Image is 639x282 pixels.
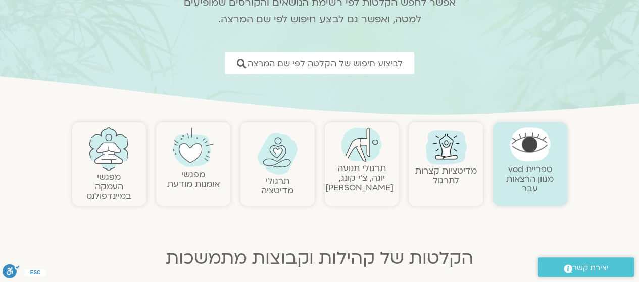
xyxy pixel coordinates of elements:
[72,248,567,268] h2: הקלטות של קהילות וקבוצות מתמשכות
[325,162,394,193] a: תרגולי תנועהיוגה, צ׳י קונג, [PERSON_NAME]
[415,165,477,186] a: מדיטציות קצרות לתרגול
[86,171,131,202] a: מפגשיהעמקה במיינדפולנס
[225,52,414,74] a: לביצוע חיפוש של הקלטה לפי שם המרצה
[572,261,609,275] span: יצירת קשר
[261,175,293,196] a: תרגולימדיטציה
[248,59,402,68] span: לביצוע חיפוש של הקלטה לפי שם המרצה
[167,168,220,190] a: מפגשיאומנות מודעת
[506,163,554,194] a: ספריית vodמגוון הרצאות עבר
[538,257,634,277] a: יצירת קשר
